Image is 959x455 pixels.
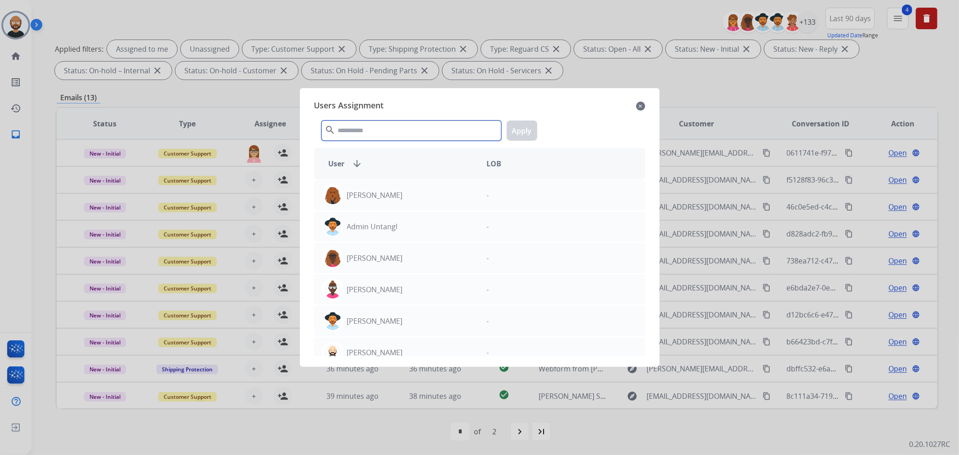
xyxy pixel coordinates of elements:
p: [PERSON_NAME] [347,316,403,326]
p: [PERSON_NAME] [347,347,403,358]
mat-icon: arrow_downward [352,158,363,169]
span: LOB [487,158,502,169]
p: - [487,316,489,326]
p: - [487,347,489,358]
mat-icon: close [636,101,645,112]
span: Users Assignment [314,99,384,113]
p: - [487,190,489,201]
div: User [321,158,480,169]
p: - [487,284,489,295]
p: [PERSON_NAME] [347,284,403,295]
p: [PERSON_NAME] [347,190,403,201]
p: - [487,221,489,232]
button: Apply [507,120,537,141]
p: - [487,253,489,263]
p: Admin Untangl [347,221,398,232]
p: [PERSON_NAME] [347,253,403,263]
mat-icon: search [325,125,336,135]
